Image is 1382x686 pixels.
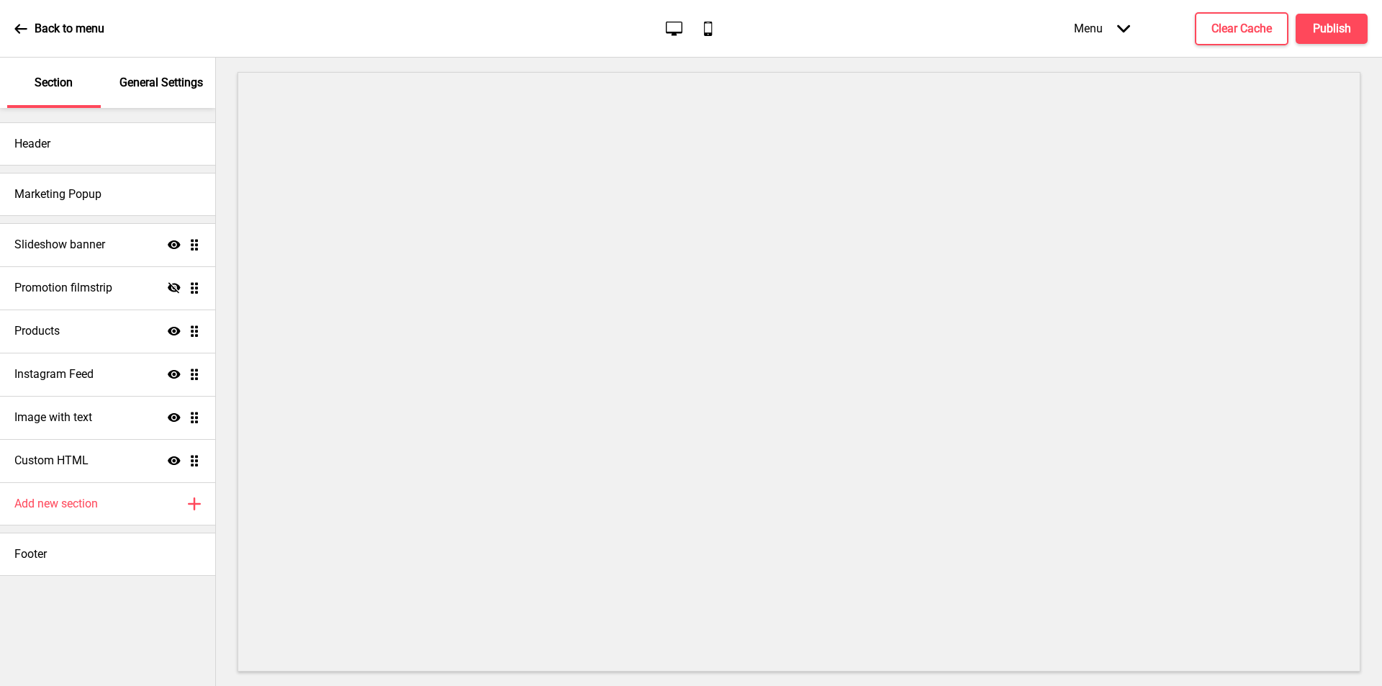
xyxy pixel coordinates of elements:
p: General Settings [119,75,203,91]
h4: Slideshow banner [14,237,105,253]
h4: Promotion filmstrip [14,280,112,296]
h4: Instagram Feed [14,366,94,382]
p: Back to menu [35,21,104,37]
h4: Marketing Popup [14,186,101,202]
h4: Custom HTML [14,453,89,469]
a: Back to menu [14,9,104,48]
h4: Publish [1313,21,1351,37]
button: Clear Cache [1195,12,1288,45]
button: Publish [1296,14,1368,44]
h4: Header [14,136,50,152]
h4: Products [14,323,60,339]
h4: Footer [14,546,47,562]
p: Section [35,75,73,91]
h4: Image with text [14,410,92,425]
h4: Clear Cache [1211,21,1272,37]
div: Menu [1060,7,1144,50]
h4: Add new section [14,496,98,512]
